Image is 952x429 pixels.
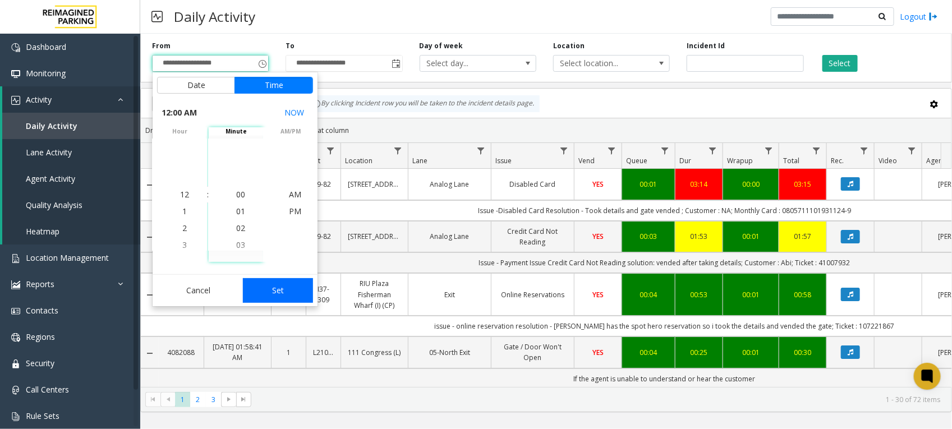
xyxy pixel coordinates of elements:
[224,395,233,404] span: Go to the next page
[11,412,20,421] img: 'icon'
[286,41,295,51] label: To
[786,289,820,300] a: 00:58
[348,278,401,311] a: RIU Plaza Fisherman Wharf (I) (CP)
[234,77,313,94] button: Time tab
[687,41,725,51] label: Incident Id
[313,179,334,190] a: I9-82
[151,3,163,30] img: pageIcon
[26,68,66,79] span: Monitoring
[761,143,776,158] a: Wrapup Filter Menu
[581,179,615,190] a: YES
[168,3,261,30] h3: Daily Activity
[926,156,945,165] span: Agent
[730,179,772,190] a: 00:00
[578,156,595,165] span: Vend
[243,278,314,303] button: Set
[415,347,484,358] a: 05-North Exit
[182,239,187,250] span: 3
[348,347,401,358] a: 111 Congress (L)
[182,223,187,233] span: 2
[2,165,140,192] a: Agent Activity
[236,189,245,200] span: 00
[657,143,673,158] a: Queue Filter Menu
[313,284,334,305] a: I37-309
[11,43,20,52] img: 'icon'
[11,359,20,368] img: 'icon'
[786,179,820,190] a: 03:15
[581,347,615,358] a: YES
[581,231,615,242] a: YES
[278,347,299,358] a: 1
[929,11,938,22] img: logout
[581,289,615,300] a: YES
[727,156,753,165] span: Wrapup
[498,342,567,363] a: Gate / Door Won't Open
[2,218,140,245] a: Heatmap
[182,206,187,216] span: 1
[682,231,716,242] div: 01:53
[2,86,140,113] a: Activity
[141,181,159,190] a: Collapse Details
[592,348,604,357] span: YES
[498,289,567,300] a: Online Reservations
[682,179,716,190] a: 03:14
[26,279,54,289] span: Reports
[157,77,235,94] button: Date tab
[141,121,951,140] div: Drag a column header and drop it here to group by that column
[420,41,463,51] label: Day of week
[26,410,59,421] span: Rule Sets
[152,41,171,51] label: From
[306,95,540,112] div: By clicking Incident row you will be taken to the incident details page.
[822,55,858,72] button: Select
[11,333,20,342] img: 'icon'
[236,223,245,233] span: 02
[236,239,245,250] span: 03
[2,139,140,165] a: Lane Activity
[786,231,820,242] div: 01:57
[498,179,567,190] a: Disabled Card
[11,280,20,289] img: 'icon'
[786,347,820,358] a: 00:30
[604,143,619,158] a: Vend Filter Menu
[323,143,338,158] a: Lot Filter Menu
[857,143,872,158] a: Rec. Filter Menu
[207,189,209,200] div: :
[730,289,772,300] div: 00:01
[141,143,951,386] div: Data table
[730,231,772,242] div: 00:01
[26,331,55,342] span: Regions
[157,278,240,303] button: Cancel
[236,206,245,216] span: 01
[162,105,197,121] span: 12:00 AM
[553,41,585,51] label: Location
[629,347,668,358] a: 00:04
[783,156,799,165] span: Total
[682,347,716,358] a: 00:25
[180,189,189,200] span: 12
[175,392,190,407] span: Page 1
[498,226,567,247] a: Credit Card Not Reading
[415,289,484,300] a: Exit
[473,143,489,158] a: Lane Filter Menu
[495,156,512,165] span: Issue
[11,307,20,316] img: 'icon'
[280,103,309,123] button: Select now
[26,252,109,263] span: Location Management
[313,347,334,358] a: L21066000
[263,127,318,136] span: AM/PM
[730,347,772,358] a: 00:01
[682,289,716,300] a: 00:53
[626,156,647,165] span: Queue
[141,290,159,299] a: Collapse Details
[415,179,484,190] a: Analog Lane
[26,147,72,158] span: Lane Activity
[348,179,401,190] a: [STREET_ADDRESS]
[26,200,82,210] span: Quality Analysis
[629,289,668,300] a: 00:04
[289,206,301,216] span: PM
[26,41,66,52] span: Dashboard
[629,231,668,242] div: 00:03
